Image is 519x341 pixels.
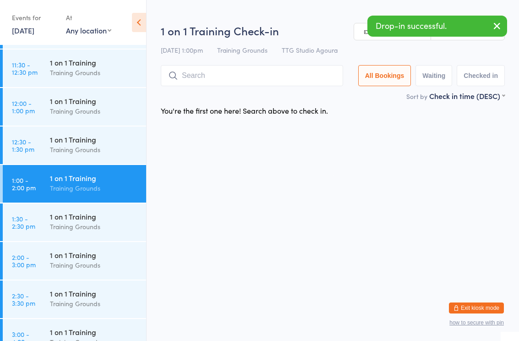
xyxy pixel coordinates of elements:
label: Sort by [406,92,427,101]
time: 11:30 - 12:30 pm [12,61,38,76]
div: 1 on 1 Training [50,173,138,183]
div: Drop-in successful. [367,16,507,37]
div: 1 on 1 Training [50,134,138,144]
span: TTG Studio Agoura [282,45,338,55]
div: 1 on 1 Training [50,250,138,260]
div: Training Grounds [50,260,138,270]
a: [DATE] [12,25,34,35]
time: 1:00 - 2:00 pm [12,176,36,191]
span: [DATE] 1:00pm [161,45,203,55]
a: 12:00 -1:00 pm1 on 1 TrainingTraining Grounds [3,88,146,126]
button: how to secure with pin [449,319,504,326]
div: 1 on 1 Training [50,327,138,337]
div: Any location [66,25,111,35]
time: 12:30 - 1:30 pm [12,138,34,153]
button: Exit kiosk mode [449,302,504,313]
div: 1 on 1 Training [50,288,138,298]
time: 2:30 - 3:30 pm [12,292,35,307]
time: 12:00 - 1:00 pm [12,99,35,114]
h2: 1 on 1 Training Check-in [161,23,505,38]
time: 1:30 - 2:30 pm [12,215,35,230]
button: All Bookings [358,65,411,86]
a: 1:30 -2:30 pm1 on 1 TrainingTraining Grounds [3,203,146,241]
button: Checked in [457,65,505,86]
a: 12:30 -1:30 pm1 on 1 TrainingTraining Grounds [3,126,146,164]
div: Training Grounds [50,106,138,116]
div: Events for [12,10,57,25]
div: At [66,10,111,25]
div: Check in time (DESC) [429,91,505,101]
div: 1 on 1 Training [50,57,138,67]
div: You're the first one here! Search above to check in. [161,105,328,115]
div: Training Grounds [50,221,138,232]
div: Training Grounds [50,183,138,193]
div: Training Grounds [50,298,138,309]
a: 2:30 -3:30 pm1 on 1 TrainingTraining Grounds [3,280,146,318]
span: Training Grounds [217,45,268,55]
a: 1:00 -2:00 pm1 on 1 TrainingTraining Grounds [3,165,146,203]
time: 2:00 - 3:00 pm [12,253,36,268]
div: Training Grounds [50,67,138,78]
button: Waiting [415,65,452,86]
input: Search [161,65,343,86]
div: 1 on 1 Training [50,211,138,221]
div: 1 on 1 Training [50,96,138,106]
a: 2:00 -3:00 pm1 on 1 TrainingTraining Grounds [3,242,146,280]
div: Training Grounds [50,144,138,155]
a: 11:30 -12:30 pm1 on 1 TrainingTraining Grounds [3,49,146,87]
